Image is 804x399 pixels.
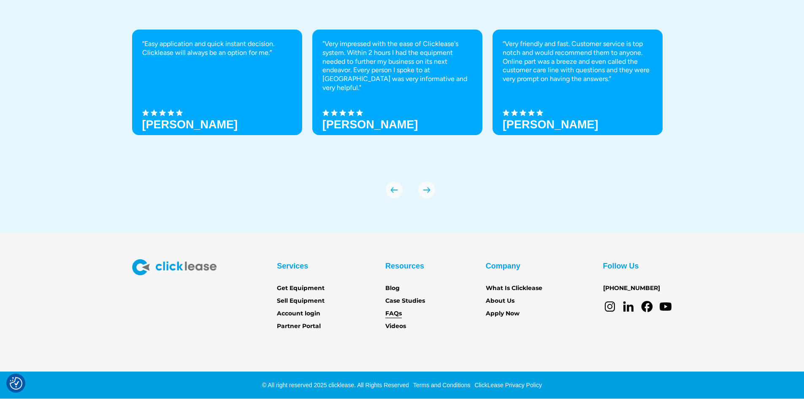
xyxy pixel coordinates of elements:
p: "Very impressed with the ease of Clicklease's system. Within 2 hours I had the equipment needed t... [322,40,472,92]
div: Follow Us [603,259,639,273]
div: next slide [418,182,435,198]
a: Videos [385,322,406,331]
a: Case Studies [385,296,425,306]
div: previous slide [386,182,403,198]
a: Apply Now [486,309,520,318]
img: Black star icon [176,109,183,116]
strong: [PERSON_NAME] [322,118,418,131]
img: Black star icon [151,109,157,116]
a: [PHONE_NUMBER] [603,284,660,293]
p: “Very friendly and fast. Customer service is top notch and would recommend them to anyone. Online... [503,40,652,84]
a: What Is Clicklease [486,284,542,293]
a: Sell Equipment [277,296,325,306]
h3: [PERSON_NAME] [142,118,238,131]
div: 1 of 8 [132,30,302,165]
img: Black star icon [503,109,509,116]
div: © All right reserved 2025 clicklease. All Rights Reserved [262,381,409,389]
img: Black star icon [168,109,174,116]
a: ClickLease Privacy Policy [472,382,542,388]
a: About Us [486,296,514,306]
img: arrow Icon [386,182,403,198]
a: Partner Portal [277,322,321,331]
a: Blog [385,284,400,293]
div: Services [277,259,308,273]
img: Black star icon [142,109,149,116]
button: Consent Preferences [10,377,22,390]
img: Clicklease logo [132,259,217,275]
div: carousel [132,30,672,198]
div: Resources [385,259,424,273]
div: 3 of 8 [493,30,663,165]
img: Black star icon [339,109,346,116]
img: Black star icon [322,109,329,116]
img: Black star icon [536,109,543,116]
img: Black star icon [528,109,535,116]
img: arrow Icon [418,182,435,198]
p: “Easy application and quick instant decision. Clicklease will always be an option for me.” [142,40,292,57]
img: Black star icon [159,109,166,116]
div: 2 of 8 [312,30,482,165]
a: Get Equipment [277,284,325,293]
div: Company [486,259,520,273]
img: Black star icon [348,109,355,116]
a: Terms and Conditions [411,382,470,388]
a: FAQs [385,309,402,318]
img: Black star icon [356,109,363,116]
h3: [PERSON_NAME] [503,118,598,131]
img: Black star icon [331,109,338,116]
img: Black star icon [511,109,518,116]
img: Revisit consent button [10,377,22,390]
img: Black star icon [520,109,526,116]
a: Account login [277,309,320,318]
